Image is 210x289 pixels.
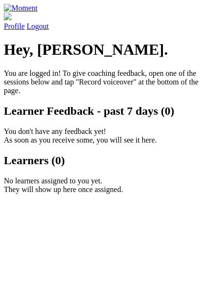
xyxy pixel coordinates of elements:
a: Profile [4,12,206,30]
h1: Hey, [PERSON_NAME]. [4,41,206,59]
h2: Learners (0) [4,154,206,167]
a: Logout [27,22,49,30]
p: You don't have any feedback yet! As soon as you receive some, you will see it here. [4,127,206,144]
img: default_avatar-b4e2223d03051bc43aaaccfb402a43260a3f17acc7fafc1603fdf008d6cba3c9.png [4,12,12,20]
p: You are logged in! To give coaching feedback, open one of the sessions below and tap "Record voic... [4,69,206,95]
h2: Learner Feedback - past 7 days (0) [4,105,206,118]
img: Moment [4,4,37,12]
p: No learners assigned to you yet. They will show up here once assigned. [4,177,206,194]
